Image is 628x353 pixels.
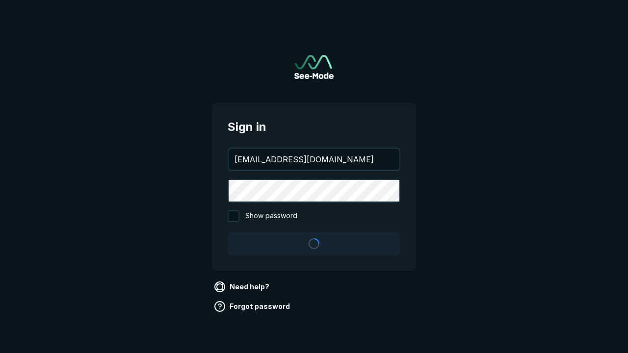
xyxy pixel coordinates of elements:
a: Go to sign in [294,55,334,79]
span: Sign in [228,118,400,136]
img: See-Mode Logo [294,55,334,79]
span: Show password [245,210,297,222]
a: Need help? [212,279,273,295]
input: your@email.com [229,149,399,170]
a: Forgot password [212,299,294,314]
